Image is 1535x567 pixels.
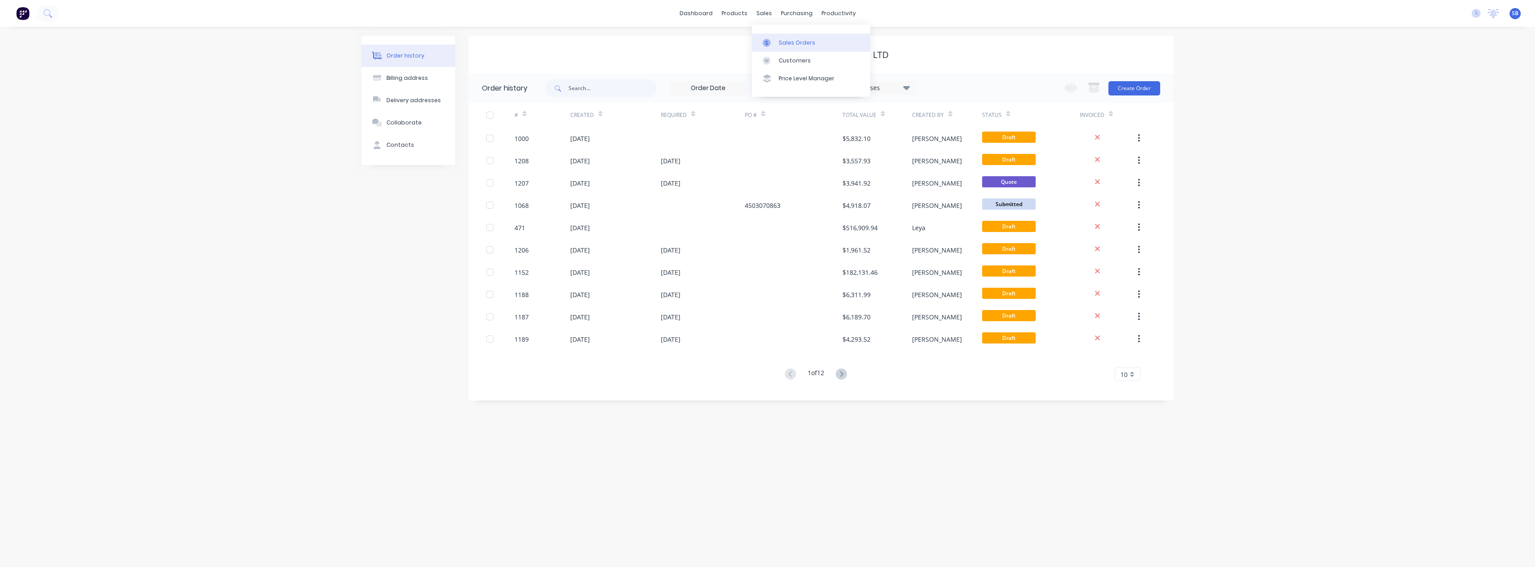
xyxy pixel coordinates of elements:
div: Invoiced [1080,111,1104,119]
div: [DATE] [570,156,590,166]
div: [PERSON_NAME] [912,201,962,210]
span: Draft [982,265,1036,277]
div: Invoiced [1080,103,1136,127]
div: [PERSON_NAME] [912,268,962,277]
span: 10 [1120,370,1128,379]
div: [PERSON_NAME] [912,156,962,166]
div: sales [752,7,776,20]
button: Contacts [361,134,455,156]
div: 1206 [514,245,529,255]
div: 1068 [514,201,529,210]
div: Created [570,111,594,119]
div: products [717,7,752,20]
div: Total Value [842,103,912,127]
div: [PERSON_NAME] [912,245,962,255]
button: Delivery addresses [361,89,455,112]
div: [PERSON_NAME] [912,178,962,188]
div: Order history [386,52,424,60]
div: $5,832.10 [842,134,871,143]
div: 1208 [514,156,529,166]
a: Price Level Manager [752,70,870,87]
div: [DATE] [570,312,590,322]
div: [DATE] [661,178,680,188]
a: Customers [752,52,870,70]
div: 1152 [514,268,529,277]
div: [DATE] [570,290,590,299]
span: Submitted [982,199,1036,210]
span: Draft [982,288,1036,299]
button: Collaborate [361,112,455,134]
div: 1207 [514,178,529,188]
div: purchasing [776,7,817,20]
button: Order history [361,45,455,67]
div: PO # [745,103,842,127]
div: Price Level Manager [779,74,834,83]
a: dashboard [675,7,717,20]
div: $6,311.99 [842,290,871,299]
div: 1 of 12 [808,368,824,381]
div: Created By [912,111,944,119]
div: $4,918.07 [842,201,871,210]
div: Created [570,103,661,127]
div: [DATE] [661,268,680,277]
div: [DATE] [661,312,680,322]
div: Delivery addresses [386,96,441,104]
span: SB [1512,9,1518,17]
div: 1000 [514,134,529,143]
div: $6,189.70 [842,312,871,322]
span: Draft [982,132,1036,143]
div: Total Value [842,111,876,119]
img: Factory [16,7,29,20]
div: # [514,103,570,127]
div: 1187 [514,312,529,322]
div: $4,293.52 [842,335,871,344]
div: [DATE] [661,156,680,166]
div: [DATE] [661,290,680,299]
div: 23 Statuses [840,83,915,93]
div: 471 [514,223,525,232]
div: Created By [912,103,982,127]
div: [PERSON_NAME] [912,134,962,143]
span: Draft [982,332,1036,344]
input: Order Date [671,82,746,95]
div: [DATE] [570,178,590,188]
div: [PERSON_NAME] [912,312,962,322]
div: productivity [817,7,860,20]
div: [DATE] [570,223,590,232]
input: Search... [568,79,657,97]
div: $1,961.52 [842,245,871,255]
div: [DATE] [570,134,590,143]
div: # [514,111,518,119]
div: Leya [912,223,925,232]
div: 1189 [514,335,529,344]
span: Draft [982,154,1036,165]
div: [DATE] [570,245,590,255]
div: [DATE] [661,245,680,255]
div: Sales Orders [779,39,815,47]
span: Draft [982,243,1036,254]
div: 4503070863 [745,201,780,210]
div: PO # [745,111,757,119]
div: Status [982,111,1002,119]
div: Collaborate [386,119,422,127]
span: Quote [982,176,1036,187]
div: Billing address [386,74,428,82]
div: $3,557.93 [842,156,871,166]
div: [DATE] [570,201,590,210]
div: Status [982,103,1080,127]
a: Sales Orders [752,33,870,51]
div: [PERSON_NAME] [912,290,962,299]
div: Required [661,103,745,127]
div: [PERSON_NAME] [912,335,962,344]
div: [DATE] [570,335,590,344]
div: Contacts [386,141,414,149]
button: Billing address [361,67,455,89]
div: Customers [779,57,811,65]
div: Order history [482,83,527,94]
button: Create Order [1108,81,1160,95]
div: 1188 [514,290,529,299]
div: [DATE] [661,335,680,344]
div: $516,909.94 [842,223,878,232]
div: $3,941.92 [842,178,871,188]
div: $182,131.46 [842,268,878,277]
